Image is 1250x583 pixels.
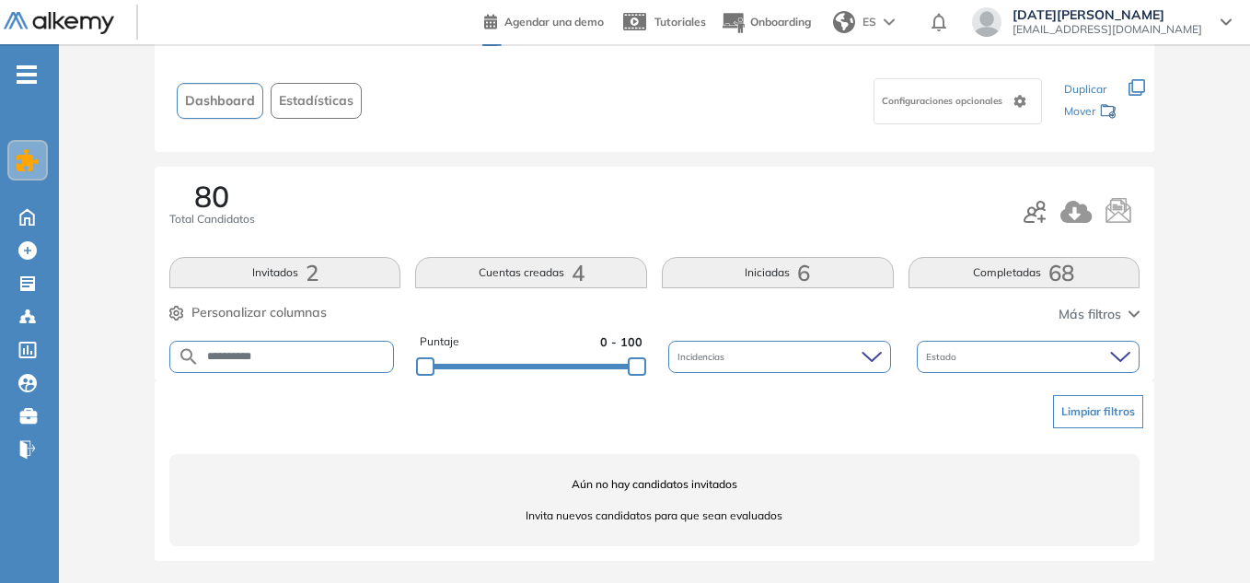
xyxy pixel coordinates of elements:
[654,15,706,29] span: Tutoriales
[662,257,894,288] button: Iniciadas6
[191,303,327,322] span: Personalizar columnas
[169,257,401,288] button: Invitados2
[169,303,327,322] button: Personalizar columnas
[1013,22,1202,37] span: [EMAIL_ADDRESS][DOMAIN_NAME]
[1158,495,1250,583] iframe: Chat Widget
[874,78,1042,124] div: Configuraciones opcionales
[833,11,855,33] img: world
[271,83,362,119] button: Estadísticas
[721,3,811,42] button: Onboarding
[926,350,960,364] span: Estado
[484,9,604,31] a: Agendar una demo
[504,15,604,29] span: Agendar una demo
[169,507,1140,524] span: Invita nuevos candidatos para que sean evaluados
[194,181,229,211] span: 80
[169,476,1140,493] span: Aún no hay candidatos invitados
[169,211,255,227] span: Total Candidatos
[750,15,811,29] span: Onboarding
[917,341,1140,373] div: Estado
[17,73,37,76] i: -
[862,14,876,30] span: ES
[177,83,263,119] button: Dashboard
[1064,82,1106,96] span: Duplicar
[882,94,1006,108] span: Configuraciones opcionales
[1013,7,1202,22] span: [DATE][PERSON_NAME]
[420,333,459,351] span: Puntaje
[279,91,353,111] span: Estadísticas
[185,91,255,111] span: Dashboard
[1064,96,1117,130] div: Mover
[1053,395,1143,428] button: Limpiar filtros
[668,341,891,373] div: Incidencias
[415,257,647,288] button: Cuentas creadas4
[1059,305,1140,324] button: Más filtros
[178,345,200,368] img: SEARCH_ALT
[677,350,728,364] span: Incidencias
[1059,305,1121,324] span: Más filtros
[909,257,1140,288] button: Completadas68
[600,333,642,351] span: 0 - 100
[884,18,895,26] img: arrow
[4,12,114,35] img: Logo
[1158,495,1250,583] div: Widget de chat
